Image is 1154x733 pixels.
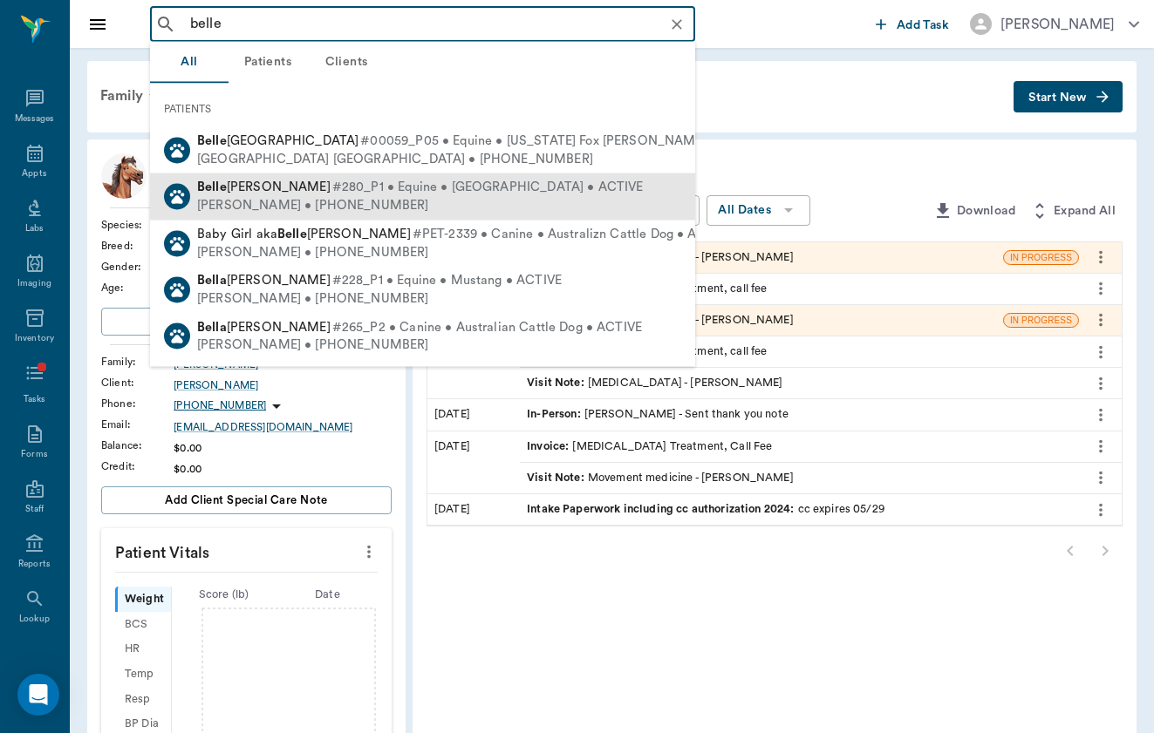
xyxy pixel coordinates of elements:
[183,12,690,37] input: Search
[90,75,174,117] div: Family
[150,42,229,84] button: All
[197,134,358,147] span: [GEOGRAPHIC_DATA]
[101,438,174,453] div: Balance :
[527,501,797,518] span: Intake Paperwork including cc authorization 2024 :
[197,274,331,287] span: [PERSON_NAME]
[24,393,45,406] div: Tasks
[1087,274,1115,303] button: more
[101,396,174,411] div: Phone :
[1087,400,1115,430] button: more
[197,336,642,355] div: [PERSON_NAME] • [PHONE_NUMBER]
[355,537,383,567] button: more
[925,195,1022,227] button: Download
[1000,14,1115,35] div: [PERSON_NAME]
[527,470,588,486] span: Visit Note :
[197,197,643,215] div: [PERSON_NAME] • [PHONE_NUMBER]
[307,42,386,84] button: Clients
[665,12,689,37] button: Clear
[19,613,50,626] div: Lookup
[101,238,174,254] div: Breed :
[1087,463,1115,492] button: more
[332,179,644,197] span: #280_P1 • Equine • [GEOGRAPHIC_DATA] • ACTIVE
[115,662,171,687] div: Temp
[413,225,734,243] span: #PET-2339 • Canine • Australizn Cattle Dog • ACTIVE
[80,7,115,42] button: Close drawer
[17,674,59,716] div: Open Intercom Messenger
[1014,81,1123,113] button: Start New
[25,222,44,235] div: Labs
[101,486,392,514] button: Add client Special Care Note
[15,332,54,345] div: Inventory
[332,318,642,336] span: #265_P2 • Canine • Australian Cattle Dog • ACTIVE
[174,377,392,393] a: [PERSON_NAME]
[527,438,572,455] span: Invoice :
[197,180,331,193] span: [PERSON_NAME]
[1087,431,1115,461] button: more
[174,461,392,477] div: $0.00
[427,336,520,398] div: [DATE]
[115,637,171,662] div: HR
[115,587,171,612] div: Weight
[197,227,411,240] span: Baby Girl aka [PERSON_NAME]
[1004,251,1078,264] span: IN PROGRESS
[197,150,766,168] div: [GEOGRAPHIC_DATA] [GEOGRAPHIC_DATA] • [PHONE_NUMBER]
[1087,305,1115,335] button: more
[276,587,379,603] div: Date
[18,558,51,571] div: Reports
[150,91,695,127] div: PATIENTS
[427,399,520,430] div: [DATE]
[15,112,55,126] div: Messages
[174,419,392,435] a: [EMAIL_ADDRESS][DOMAIN_NAME]
[427,494,520,525] div: [DATE]
[174,398,266,413] p: [PHONE_NUMBER]
[229,42,307,84] button: Patients
[527,375,782,391] div: [MEDICAL_DATA] - [PERSON_NAME]
[527,375,588,391] span: Visit Note :
[101,153,147,199] img: Profile Image
[956,8,1153,40] button: [PERSON_NAME]
[527,501,884,518] div: cc expires 05/29
[197,289,562,308] div: [PERSON_NAME] • [PHONE_NUMBER]
[172,587,276,603] div: Score ( lb )
[197,320,331,333] span: [PERSON_NAME]
[527,438,772,455] div: [MEDICAL_DATA] Treatment, Call Fee
[101,217,174,233] div: Species :
[101,354,174,370] div: Family :
[1087,337,1115,367] button: more
[115,687,171,712] div: Resp
[101,308,392,336] button: Add patient Special Care Note
[332,272,562,290] span: #228_P1 • Equine • Mustang • ACTIVE
[22,167,46,180] div: Appts
[360,132,766,151] span: #00059_P05 • Equine • [US_STATE] Fox [PERSON_NAME] • ACTIVE
[17,277,51,290] div: Imaging
[197,180,227,193] b: Belle
[427,431,520,493] div: [DATE]
[1087,369,1115,398] button: more
[174,440,392,456] div: $0.00
[1022,195,1123,227] button: Expand All
[1004,314,1078,327] span: IN PROGRESS
[527,406,584,423] span: In-Person :
[165,491,328,510] span: Add client Special Care Note
[101,417,174,432] div: Email :
[707,195,810,226] button: All Dates
[197,274,227,287] b: Bella
[101,259,174,275] div: Gender :
[527,406,789,423] div: [PERSON_NAME] - Sent thank you note
[21,448,47,461] div: Forms
[101,458,174,474] div: Credit :
[197,320,227,333] b: Bella
[25,503,44,516] div: Staff
[115,612,171,637] div: BCS
[197,134,227,147] b: Belle
[1087,495,1115,525] button: more
[101,375,174,390] div: Client :
[1054,200,1116,222] span: Expand All
[527,470,794,486] div: Movement medicine - [PERSON_NAME]
[1087,242,1115,272] button: more
[101,280,174,295] div: Age :
[277,227,307,240] b: Belle
[869,8,956,40] button: Add Task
